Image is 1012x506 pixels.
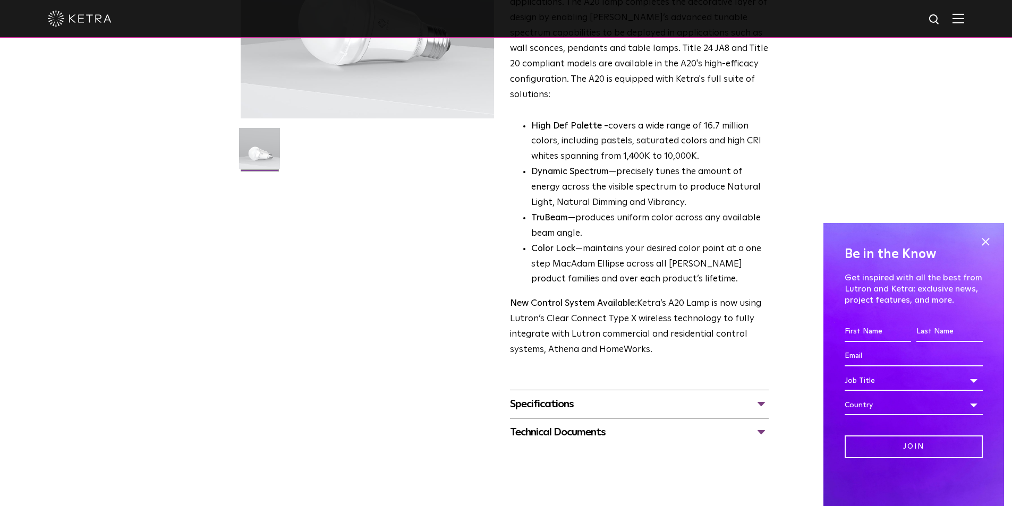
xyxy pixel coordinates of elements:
div: Job Title [845,371,983,391]
input: Join [845,435,983,458]
img: A20-Lamp-2021-Web-Square [239,128,280,177]
strong: New Control System Available: [510,299,637,308]
img: search icon [928,13,941,27]
h4: Be in the Know [845,244,983,264]
strong: Dynamic Spectrum [531,167,609,176]
img: Hamburger%20Nav.svg [953,13,964,23]
strong: TruBeam [531,213,568,222]
img: ketra-logo-2019-white [48,11,112,27]
strong: High Def Palette - [531,122,608,131]
input: First Name [845,322,911,342]
li: —maintains your desired color point at a one step MacAdam Ellipse across all [PERSON_NAME] produc... [531,242,769,288]
div: Country [845,395,983,415]
div: Specifications [510,396,769,413]
input: Email [845,346,983,366]
input: Last Name [916,322,983,342]
li: —precisely tunes the amount of energy across the visible spectrum to produce Natural Light, Natur... [531,165,769,211]
p: Get inspired with all the best from Lutron and Ketra: exclusive news, project features, and more. [845,272,983,305]
p: Ketra’s A20 Lamp is now using Lutron’s Clear Connect Type X wireless technology to fully integrat... [510,296,769,358]
div: Technical Documents [510,424,769,441]
li: —produces uniform color across any available beam angle. [531,211,769,242]
p: covers a wide range of 16.7 million colors, including pastels, saturated colors and high CRI whit... [531,119,769,165]
strong: Color Lock [531,244,575,253]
